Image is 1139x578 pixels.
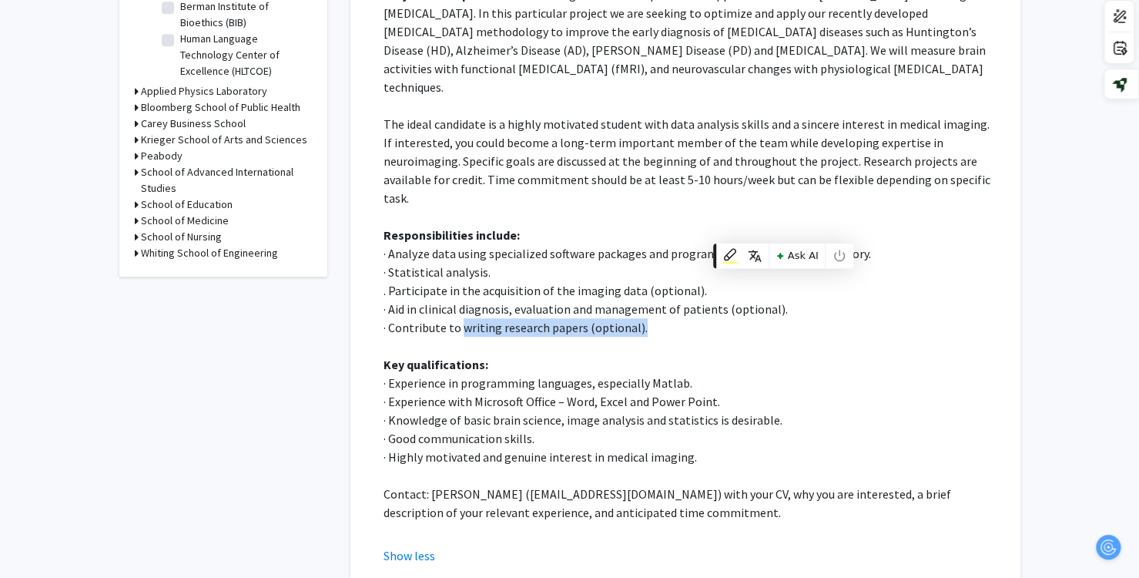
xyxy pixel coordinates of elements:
h3: School of Nursing [141,229,222,245]
p: . Participate in the acquisition of the imaging data (optional). [384,281,999,300]
strong: Key qualifications: [384,357,488,372]
h3: Bloomberg School of Public Health [141,99,300,116]
h3: Carey Business School [141,116,246,132]
p: · Good communication skills. [384,429,999,448]
p: Contact: [PERSON_NAME] ([EMAIL_ADDRESS][DOMAIN_NAME]) with your CV, why you are interested, a bri... [384,485,999,522]
iframe: Chat [12,509,65,566]
p: · Statistical analysis. [384,263,999,281]
strong: Responsibilities include: [384,227,520,243]
h3: Whiting School of Engineering [141,245,278,261]
h3: School of Advanced International Studies [141,164,312,197]
p: · Contribute to writing research papers (optional). [384,318,999,337]
h3: Applied Physics Laboratory [141,83,267,99]
p: · Knowledge of basic brain science, image analysis and statistics is desirable. [384,411,999,429]
button: Show less [384,546,435,565]
h3: School of Medicine [141,213,229,229]
h3: Krieger School of Arts and Sciences [141,132,307,148]
p: · Experience in programming languages, especially Matlab. [384,374,999,392]
p: · Highly motivated and genuine interest in medical imaging. [384,448,999,466]
h3: Peabody [141,148,183,164]
p: · Experience with Microsoft Office – Word, Excel and Power Point. [384,392,999,411]
h3: School of Education [141,197,233,213]
div: Ask AI [776,249,819,263]
p: · Analyze data using specialized software packages and programs developed in my laboratory. [384,244,999,263]
label: Human Language Technology Center of Excellence (HLTCOE) [180,31,308,79]
p: · Aid in clinical diagnosis, evaluation and management of patients (optional). [384,300,999,318]
p: The ideal candidate is a highly motivated student with data analysis skills and a sincere interes... [384,115,999,207]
